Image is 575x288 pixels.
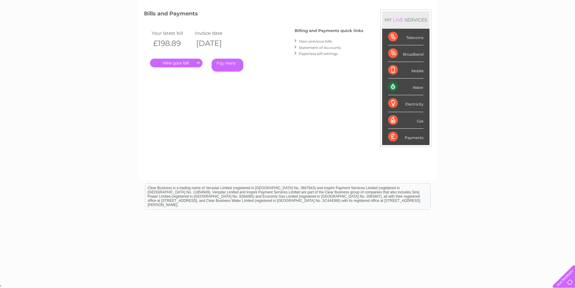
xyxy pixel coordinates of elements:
[555,26,569,30] a: Log out
[382,11,430,28] div: MY SERVICES
[388,62,423,79] div: Mobile
[535,26,550,30] a: Contact
[299,39,332,44] a: View previous bills
[388,112,423,129] div: Gas
[193,29,237,37] td: Invoice date
[145,3,430,29] div: Clear Business is a trading name of Verastar Limited (registered in [GEOGRAPHIC_DATA] No. 3667643...
[299,51,338,56] a: Paperless bill settings
[388,95,423,112] div: Electricity
[144,9,363,20] h3: Bills and Payments
[388,29,423,45] div: Telecoms
[469,26,480,30] a: Water
[299,45,341,50] a: Statement of Accounts
[150,59,203,67] a: .
[388,45,423,62] div: Broadband
[212,59,243,72] a: Pay Here
[392,17,404,23] div: LIVE
[484,26,497,30] a: Energy
[150,29,193,37] td: Your latest bill
[295,28,363,33] h4: Billing and Payments quick links
[20,16,51,34] img: logo.png
[193,37,237,50] th: [DATE]
[522,26,531,30] a: Blog
[388,79,423,95] div: Water
[501,26,519,30] a: Telecoms
[388,129,423,145] div: Payments
[150,37,193,50] th: £198.89
[461,3,503,11] a: 0333 014 3131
